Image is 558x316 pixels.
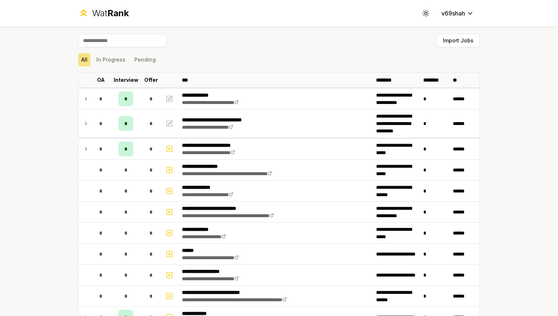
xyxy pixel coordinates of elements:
button: Pending [131,53,159,66]
p: OA [97,76,105,84]
div: Wat [92,7,129,19]
p: Interview [114,76,138,84]
button: v69shah [435,7,480,20]
button: All [78,53,90,66]
span: v69shah [441,9,465,18]
span: Rank [107,8,129,18]
p: Offer [144,76,158,84]
a: WatRank [78,7,129,19]
button: In Progress [93,53,128,66]
button: Import Jobs [437,34,480,47]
